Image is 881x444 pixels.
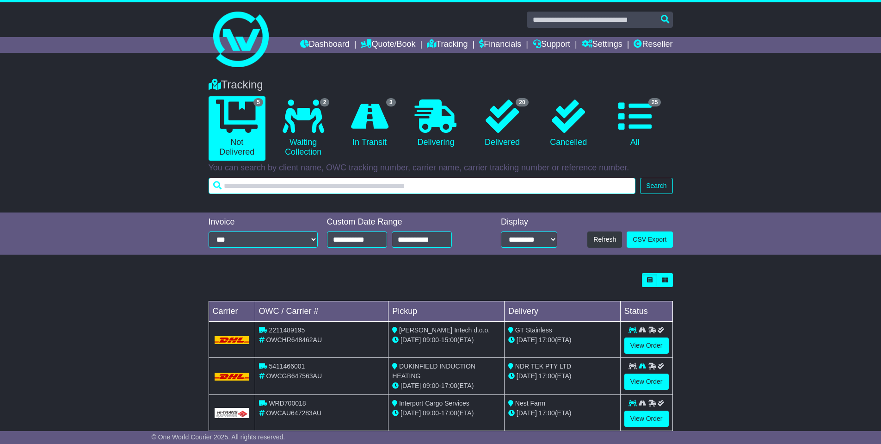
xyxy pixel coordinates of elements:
td: OWC / Carrier # [255,301,388,322]
span: © One World Courier 2025. All rights reserved. [152,433,285,441]
a: Cancelled [540,96,597,151]
span: OWCGB647563AU [266,372,322,380]
span: [DATE] [400,382,421,389]
span: 17:00 [441,409,457,417]
a: View Order [624,374,669,390]
span: 15:00 [441,336,457,344]
a: Settings [582,37,622,53]
button: Search [640,178,672,194]
span: 09:00 [423,382,439,389]
a: 5 Not Delivered [209,96,265,161]
span: 17:00 [539,409,555,417]
a: 25 All [606,96,663,151]
span: [DATE] [517,409,537,417]
span: 2211489195 [269,326,305,334]
div: Display [501,217,557,227]
button: Refresh [587,231,622,248]
span: 5 [253,98,263,106]
div: Custom Date Range [327,217,475,227]
a: View Order [624,411,669,427]
span: 2 [320,98,330,106]
span: [DATE] [517,336,537,344]
p: You can search by client name, OWC tracking number, carrier name, carrier tracking number or refe... [209,163,673,173]
td: Carrier [209,301,255,322]
span: NDR TEK PTY LTD [515,363,571,370]
img: GetCarrierServiceLogo [215,408,249,418]
span: WRD700018 [269,400,306,407]
div: - (ETA) [392,381,500,391]
span: 17:00 [539,372,555,380]
a: 3 In Transit [341,96,398,151]
span: DUKINFIELD INDUCTION HEATING [392,363,475,380]
span: 5411466001 [269,363,305,370]
a: Support [533,37,570,53]
div: - (ETA) [392,335,500,345]
span: Nest Farm [515,400,545,407]
img: DHL.png [215,373,249,380]
a: 20 Delivered [474,96,530,151]
a: View Order [624,338,669,354]
span: OWCAU647283AU [266,409,321,417]
td: Status [620,301,672,322]
td: Pickup [388,301,505,322]
span: 20 [516,98,528,106]
span: 09:00 [423,409,439,417]
span: OWCHR648462AU [266,336,322,344]
span: 25 [648,98,661,106]
div: - (ETA) [392,408,500,418]
span: 09:00 [423,336,439,344]
div: (ETA) [508,335,616,345]
span: [DATE] [517,372,537,380]
img: DHL.png [215,336,249,344]
td: Delivery [504,301,620,322]
div: (ETA) [508,408,616,418]
a: 2 Waiting Collection [275,96,332,161]
a: Tracking [427,37,468,53]
a: Financials [479,37,521,53]
div: (ETA) [508,371,616,381]
span: GT Stainless [515,326,552,334]
span: [PERSON_NAME] Intech d.o.o. [399,326,490,334]
span: 17:00 [441,382,457,389]
div: Tracking [204,78,678,92]
span: [DATE] [400,409,421,417]
a: CSV Export [627,231,672,248]
a: Quote/Book [361,37,415,53]
span: 3 [386,98,396,106]
span: 17:00 [539,336,555,344]
a: Reseller [634,37,672,53]
div: Invoice [209,217,318,227]
span: [DATE] [400,336,421,344]
a: Dashboard [300,37,350,53]
span: Interport Cargo Services [399,400,469,407]
a: Delivering [407,96,464,151]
